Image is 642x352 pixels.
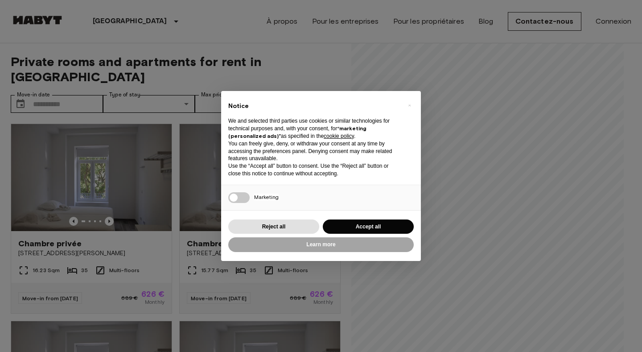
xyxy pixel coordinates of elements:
p: You can freely give, deny, or withdraw your consent at any time by accessing the preferences pane... [228,140,399,162]
button: Accept all [323,219,414,234]
h2: Notice [228,102,399,111]
p: We and selected third parties use cookies or similar technologies for technical purposes and, wit... [228,117,399,140]
p: Use the “Accept all” button to consent. Use the “Reject all” button or close this notice to conti... [228,162,399,178]
strong: “marketing (personalized ads)” [228,125,366,139]
span: × [408,100,411,111]
a: cookie policy [324,133,354,139]
button: Reject all [228,219,319,234]
span: Marketing [254,194,279,200]
button: Learn more [228,237,414,252]
button: Close this notice [402,98,416,112]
